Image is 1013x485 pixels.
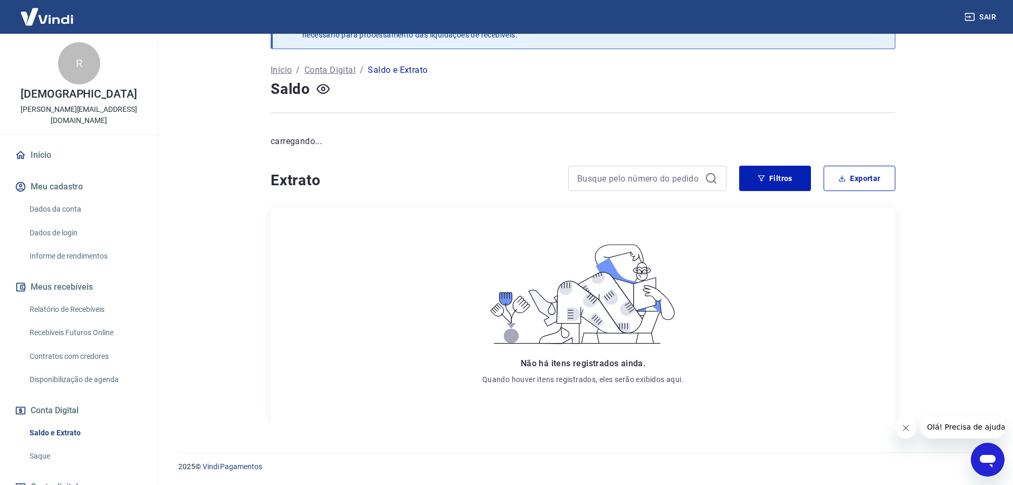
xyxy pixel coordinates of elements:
[521,358,645,368] span: Não há itens registrados ainda.
[368,64,427,77] p: Saldo e Extrato
[271,79,310,100] h4: Saldo
[962,7,1000,27] button: Sair
[482,374,684,385] p: Quando houver itens registrados, eles serão exibidos aqui.
[13,144,145,167] a: Início
[13,399,145,422] button: Conta Digital
[971,443,1005,477] iframe: Botão para abrir a janela de mensagens
[895,417,916,439] iframe: Fechar mensagem
[25,299,145,320] a: Relatório de Recebíveis
[271,64,292,77] a: Início
[25,422,145,444] a: Saldo e Extrato
[178,461,988,472] p: 2025 ©
[8,104,149,126] p: [PERSON_NAME][EMAIL_ADDRESS][DOMAIN_NAME]
[6,7,89,16] span: Olá! Precisa de ajuda?
[25,245,145,267] a: Informe de rendimentos
[25,346,145,367] a: Contratos com credores
[304,64,356,77] a: Conta Digital
[58,42,100,84] div: R
[13,175,145,198] button: Meu cadastro
[739,166,811,191] button: Filtros
[25,222,145,244] a: Dados de login
[296,64,300,77] p: /
[577,170,701,186] input: Busque pelo número do pedido
[13,1,81,33] img: Vindi
[271,135,895,148] p: carregando...
[25,198,145,220] a: Dados da conta
[271,170,556,191] h4: Extrato
[921,415,1005,439] iframe: Mensagem da empresa
[203,462,262,471] a: Vindi Pagamentos
[21,89,137,100] p: [DEMOGRAPHIC_DATA]
[25,322,145,344] a: Recebíveis Futuros Online
[25,369,145,391] a: Disponibilização de agenda
[25,445,145,467] a: Saque
[13,275,145,299] button: Meus recebíveis
[360,64,364,77] p: /
[824,166,895,191] button: Exportar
